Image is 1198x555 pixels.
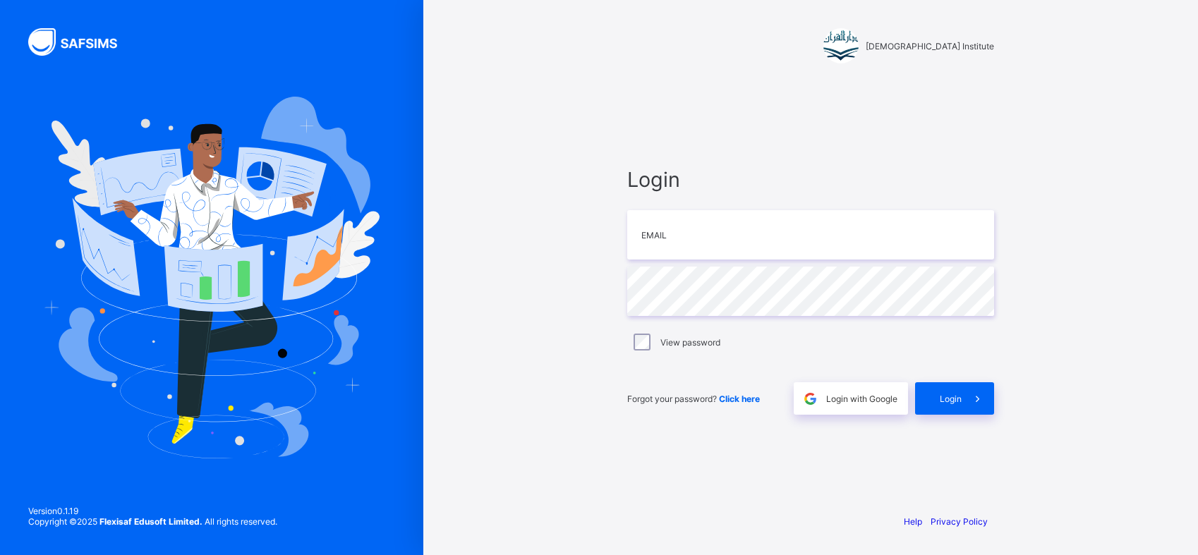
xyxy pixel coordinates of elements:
[28,506,277,516] span: Version 0.1.19
[931,516,988,527] a: Privacy Policy
[99,516,202,527] strong: Flexisaf Edusoft Limited.
[627,167,994,192] span: Login
[28,28,134,56] img: SAFSIMS Logo
[904,516,922,527] a: Help
[627,394,760,404] span: Forgot your password?
[826,394,897,404] span: Login with Google
[44,97,380,458] img: Hero Image
[802,391,818,407] img: google.396cfc9801f0270233282035f929180a.svg
[28,516,277,527] span: Copyright © 2025 All rights reserved.
[940,394,962,404] span: Login
[866,41,994,51] span: [DEMOGRAPHIC_DATA] Institute
[660,337,720,348] label: View password
[719,394,760,404] a: Click here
